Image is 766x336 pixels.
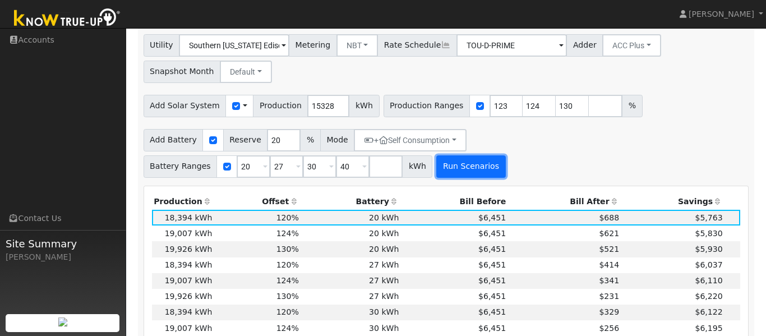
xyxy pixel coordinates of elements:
span: $6,451 [478,229,506,238]
span: Add Solar System [144,95,227,117]
span: $621 [599,229,619,238]
span: kWh [402,155,432,178]
span: Utility [144,34,180,57]
span: 124% [276,324,299,333]
span: $256 [599,324,619,333]
td: 19,926 kWh [152,289,214,305]
span: $341 [599,276,619,285]
span: 124% [276,229,299,238]
span: $6,451 [478,260,506,269]
img: Know True-Up [8,6,126,31]
span: Production [253,95,308,117]
span: $6,195 [695,324,722,333]
td: 30 kWh [301,320,401,336]
td: 20 kWh [301,241,401,257]
th: Bill Before [401,194,508,210]
span: 120% [276,213,299,222]
span: $6,220 [695,292,722,301]
span: 130% [276,292,299,301]
td: 19,926 kWh [152,241,214,257]
span: [PERSON_NAME] [689,10,754,19]
span: $6,451 [478,324,506,333]
button: Run Scenarios [436,155,505,178]
button: Default [220,61,272,83]
td: 27 kWh [301,257,401,273]
span: $521 [599,245,619,254]
span: Production Ranges [384,95,470,117]
td: 20 kWh [301,210,401,225]
span: 130% [276,245,299,254]
span: $5,830 [695,229,722,238]
span: $329 [599,307,619,316]
td: 18,394 kWh [152,210,214,225]
td: 18,394 kWh [152,305,214,320]
span: 120% [276,307,299,316]
span: Metering [289,34,337,57]
span: $6,451 [478,307,506,316]
input: Select a Utility [179,34,289,57]
button: NBT [336,34,379,57]
span: $6,451 [478,213,506,222]
span: Battery Ranges [144,155,218,178]
span: $6,451 [478,276,506,285]
td: 19,007 kWh [152,273,214,289]
span: % [300,129,320,151]
td: 19,007 kWh [152,320,214,336]
th: Battery [301,194,401,210]
span: Add Battery [144,129,204,151]
span: $414 [599,260,619,269]
span: 124% [276,276,299,285]
div: [PERSON_NAME] [6,251,120,263]
td: 27 kWh [301,289,401,305]
span: Reserve [223,129,268,151]
span: $6,451 [478,292,506,301]
td: 30 kWh [301,305,401,320]
th: Offset [214,194,301,210]
span: kWh [349,95,379,117]
span: Savings [678,197,713,206]
span: Mode [320,129,354,151]
img: retrieve [58,317,67,326]
span: $6,122 [695,307,722,316]
td: 20 kWh [301,225,401,241]
th: Production [152,194,214,210]
button: +Self Consumption [354,129,467,151]
td: 27 kWh [301,273,401,289]
span: Snapshot Month [144,61,221,83]
span: Adder [566,34,603,57]
span: $688 [599,213,619,222]
span: Site Summary [6,236,120,251]
span: $6,110 [695,276,722,285]
td: 18,394 kWh [152,257,214,273]
td: 19,007 kWh [152,225,214,241]
th: Bill After [508,194,621,210]
span: $5,763 [695,213,722,222]
span: $6,037 [695,260,722,269]
span: Rate Schedule [377,34,457,57]
span: 120% [276,260,299,269]
span: $231 [599,292,619,301]
span: $6,451 [478,245,506,254]
span: $5,930 [695,245,722,254]
button: ACC Plus [602,34,661,57]
span: % [622,95,642,117]
input: Select a Rate Schedule [456,34,567,57]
